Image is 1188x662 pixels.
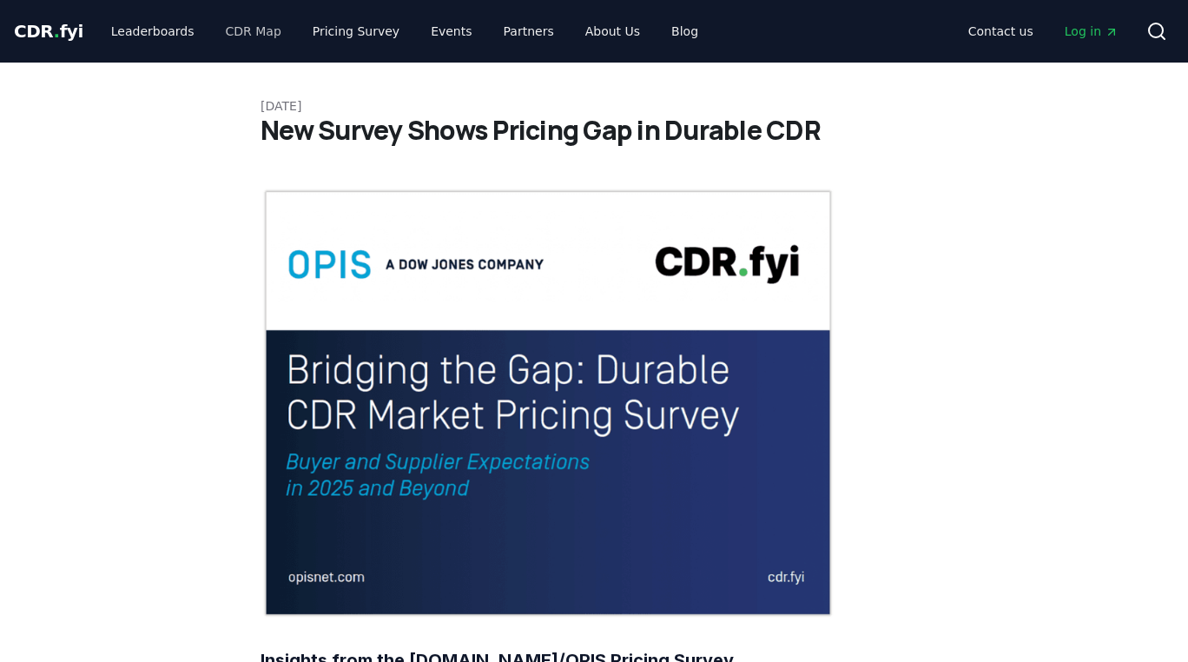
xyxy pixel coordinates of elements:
[657,16,712,47] a: Blog
[299,16,413,47] a: Pricing Survey
[1065,23,1119,40] span: Log in
[261,97,927,115] p: [DATE]
[571,16,654,47] a: About Us
[490,16,568,47] a: Partners
[14,19,83,43] a: CDR.fyi
[1051,16,1132,47] a: Log in
[97,16,712,47] nav: Main
[261,115,927,146] h1: New Survey Shows Pricing Gap in Durable CDR
[954,16,1132,47] nav: Main
[954,16,1047,47] a: Contact us
[14,21,83,42] span: CDR fyi
[261,188,835,619] img: blog post image
[97,16,208,47] a: Leaderboards
[54,21,60,42] span: .
[212,16,295,47] a: CDR Map
[417,16,485,47] a: Events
